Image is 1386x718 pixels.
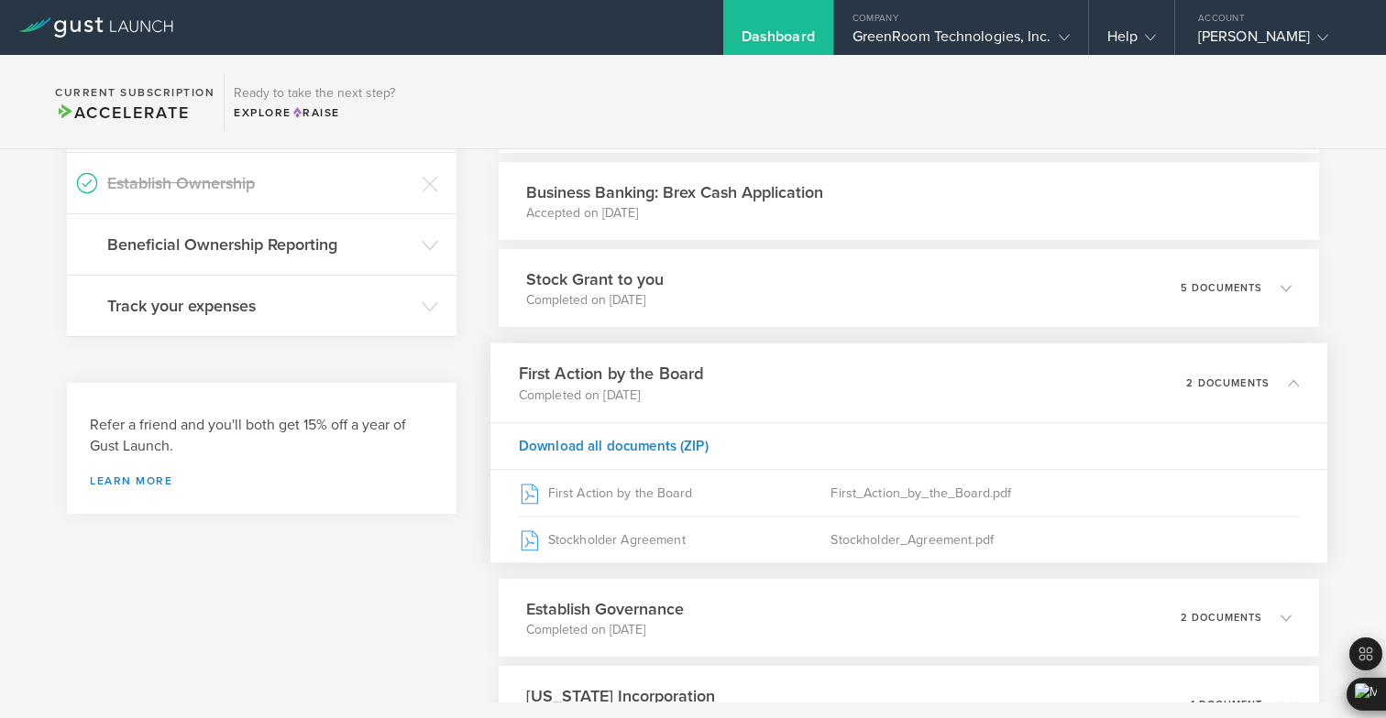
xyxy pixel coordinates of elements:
p: Accepted on [DATE] [526,204,823,223]
h3: Establish Governance [526,597,684,621]
div: Stockholder_Agreement.pdf [830,517,1299,562]
span: Accelerate [55,103,189,123]
h3: Track your expenses [107,294,412,318]
h3: First Action by the Board [518,362,703,386]
p: 1 document [1191,700,1262,710]
h3: Stock Grant to you [526,267,664,291]
p: Completed on [DATE] [518,386,703,404]
div: First Action by the Board [518,470,830,516]
h3: Beneficial Ownership Reporting [107,233,412,256]
div: First_Action_by_the_Board.pdf [830,470,1299,516]
div: Explore [234,104,395,121]
h3: [US_STATE] Incorporation [526,684,715,708]
div: Ready to take the next step?ExploreRaise [224,73,404,130]
div: Help [1107,27,1156,55]
h3: Establish Ownership [107,171,412,195]
p: Completed on [DATE] [526,291,664,310]
h2: Current Subscription [55,87,214,98]
p: 2 documents [1181,613,1262,623]
p: Completed on [DATE] [526,621,684,639]
h3: Business Banking: Brex Cash Application [526,180,823,204]
h3: Ready to take the next step? [234,87,395,100]
h3: Refer a friend and you'll both get 15% off a year of Gust Launch. [90,415,434,457]
div: Stockholder Agreement [518,517,830,562]
a: Learn more [90,475,434,486]
p: 2 documents [1186,377,1270,387]
div: GreenRoom Technologies, Inc. [852,27,1070,55]
p: 5 documents [1181,283,1262,293]
div: Download all documents (ZIP) [490,422,1327,469]
span: Raise [291,106,340,119]
div: [PERSON_NAME] [1198,27,1354,55]
div: Dashboard [742,27,815,55]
